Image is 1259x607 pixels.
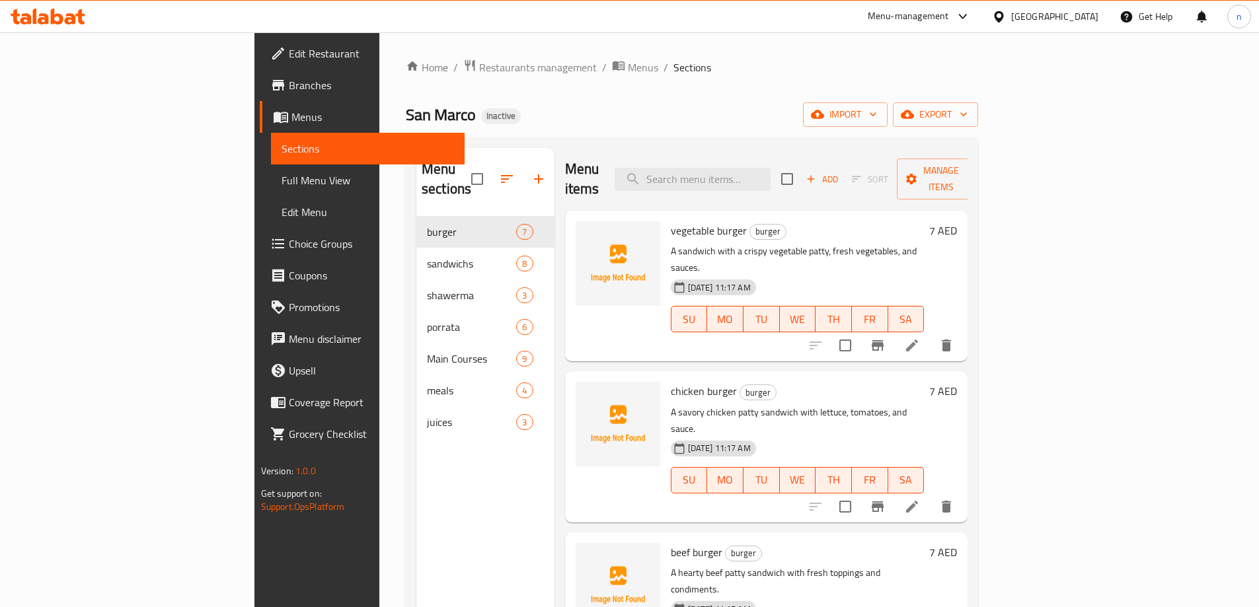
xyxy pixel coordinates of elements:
p: A hearty beef patty sandwich with fresh toppings and condiments. [671,565,925,598]
div: items [516,256,533,271]
span: Select section [773,165,801,193]
div: [GEOGRAPHIC_DATA] [1011,9,1098,24]
a: Grocery Checklist [260,418,465,450]
span: Edit Restaurant [289,46,454,61]
button: SA [888,467,925,493]
input: search [615,168,771,191]
span: Sort sections [491,163,523,195]
span: import [814,106,877,123]
div: porrata6 [416,311,554,343]
a: Upsell [260,355,465,386]
a: Menus [612,59,658,76]
span: San Marco [406,100,476,129]
span: MO [712,310,738,329]
h6: 7 AED [929,382,957,400]
a: Branches [260,69,465,101]
p: A sandwich with a crispy vegetable patty, fresh vegetables, and sauces. [671,243,925,276]
span: Edit Menu [282,204,454,220]
nav: breadcrumb [406,59,978,76]
div: items [516,287,533,303]
p: A savory chicken patty sandwich with lettuce, tomatoes, and sauce. [671,404,925,437]
a: Edit Restaurant [260,38,465,69]
span: TU [749,470,775,489]
a: Full Menu View [271,164,465,196]
a: Choice Groups [260,228,465,260]
div: items [516,414,533,430]
div: burger [749,224,786,240]
span: meals [427,382,516,398]
div: shawerma3 [416,279,554,311]
a: Sections [271,133,465,164]
span: TU [749,310,775,329]
span: Coverage Report [289,394,454,410]
button: MO [707,306,744,332]
span: shawerma [427,287,516,303]
a: Restaurants management [463,59,597,76]
h6: 7 AED [929,543,957,561]
span: Restaurants management [479,59,597,75]
span: Promotions [289,299,454,315]
span: 1.0.0 [295,462,316,480]
button: Add [801,169,843,190]
a: Edit menu item [904,499,920,515]
span: Menus [291,109,454,125]
span: SA [894,470,919,489]
div: sandwichs8 [416,248,554,279]
span: SU [677,310,703,329]
div: Main Courses9 [416,343,554,375]
span: WE [785,470,811,489]
span: export [903,106,968,123]
span: Add item [801,169,843,190]
span: Choice Groups [289,236,454,252]
span: beef burger [671,542,722,562]
img: chicken burger [576,382,660,466]
span: 4 [517,384,532,397]
button: export [893,102,978,127]
span: 6 [517,321,532,334]
h2: Menu items [565,159,599,199]
button: FR [852,306,888,332]
a: Edit Menu [271,196,465,228]
span: burger [750,224,786,239]
span: Sections [673,59,711,75]
span: Manage items [907,162,975,196]
span: 9 [517,353,532,365]
span: Menu disclaimer [289,331,454,347]
button: Manage items [897,159,985,199]
span: n [1237,9,1242,24]
a: Menu disclaimer [260,323,465,355]
span: juices [427,414,516,430]
div: burger7 [416,216,554,248]
button: Add section [523,163,554,195]
button: SU [671,467,708,493]
img: vegetable burger [576,221,660,306]
div: sandwichs [427,256,516,271]
button: WE [780,467,816,493]
span: Full Menu View [282,172,454,188]
span: Menus [628,59,658,75]
h6: 7 AED [929,221,957,240]
div: Menu-management [868,9,949,24]
span: 7 [517,226,532,238]
div: items [516,351,533,367]
span: Version: [261,462,293,480]
a: Menus [260,101,465,133]
span: Main Courses [427,351,516,367]
span: chicken burger [671,381,737,401]
div: burger [725,546,762,561]
div: meals4 [416,375,554,406]
span: TH [821,310,847,329]
button: TH [816,467,852,493]
span: WE [785,310,811,329]
button: TU [744,306,780,332]
button: SU [671,306,708,332]
span: Get support on: [261,485,322,502]
a: Support.OpsPlatform [261,498,345,515]
div: porrata [427,319,516,335]
span: Coupons [289,268,454,283]
li: / [602,59,607,75]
